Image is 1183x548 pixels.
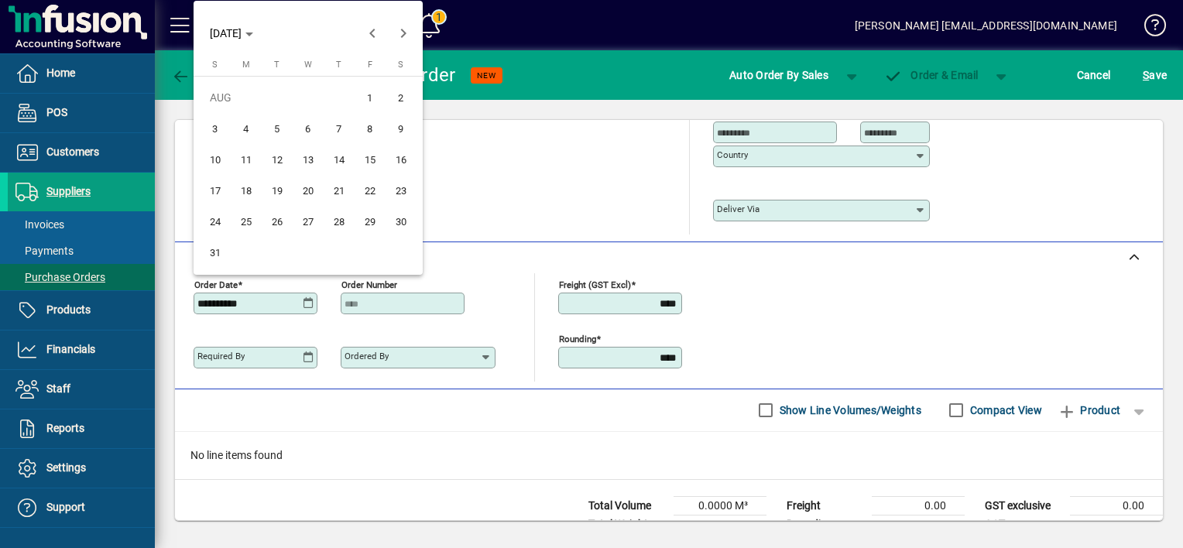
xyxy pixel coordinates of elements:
button: Mon Aug 25 2025 [231,206,262,237]
button: Next month [388,18,419,49]
td: AUG [200,82,355,113]
span: 1 [356,84,384,111]
span: 21 [325,176,353,204]
button: Wed Aug 13 2025 [293,144,324,175]
span: 22 [356,176,384,204]
button: Fri Aug 08 2025 [355,113,386,144]
span: 16 [387,146,415,173]
button: Mon Aug 11 2025 [231,144,262,175]
span: 5 [263,115,291,142]
button: Sat Aug 23 2025 [386,175,417,206]
button: Sat Aug 02 2025 [386,82,417,113]
button: Sun Aug 17 2025 [200,175,231,206]
span: [DATE] [210,27,242,39]
span: 10 [201,146,229,173]
span: 18 [232,176,260,204]
button: Thu Aug 21 2025 [324,175,355,206]
button: Sat Aug 09 2025 [386,113,417,144]
span: 14 [325,146,353,173]
span: T [274,60,279,70]
span: 26 [263,207,291,235]
span: 25 [232,207,260,235]
span: 24 [201,207,229,235]
button: Sat Aug 30 2025 [386,206,417,237]
span: 15 [356,146,384,173]
button: Tue Aug 19 2025 [262,175,293,206]
span: 31 [201,238,229,266]
button: Fri Aug 22 2025 [355,175,386,206]
button: Tue Aug 12 2025 [262,144,293,175]
button: Fri Aug 29 2025 [355,206,386,237]
button: Sun Aug 31 2025 [200,237,231,268]
span: 3 [201,115,229,142]
button: Wed Aug 06 2025 [293,113,324,144]
span: 4 [232,115,260,142]
button: Fri Aug 15 2025 [355,144,386,175]
span: 27 [294,207,322,235]
button: Mon Aug 18 2025 [231,175,262,206]
button: Sat Aug 16 2025 [386,144,417,175]
span: 23 [387,176,415,204]
button: Choose month and year [204,19,259,47]
span: W [304,60,312,70]
span: 8 [356,115,384,142]
span: 19 [263,176,291,204]
span: 29 [356,207,384,235]
button: Sun Aug 10 2025 [200,144,231,175]
button: Wed Aug 27 2025 [293,206,324,237]
button: Fri Aug 01 2025 [355,82,386,113]
button: Tue Aug 05 2025 [262,113,293,144]
button: Tue Aug 26 2025 [262,206,293,237]
span: 30 [387,207,415,235]
button: Mon Aug 04 2025 [231,113,262,144]
button: Thu Aug 14 2025 [324,144,355,175]
button: Thu Aug 07 2025 [324,113,355,144]
span: 7 [325,115,353,142]
span: 2 [387,84,415,111]
span: S [398,60,403,70]
span: 13 [294,146,322,173]
span: M [242,60,250,70]
button: Sun Aug 24 2025 [200,206,231,237]
span: S [212,60,218,70]
span: 17 [201,176,229,204]
span: 11 [232,146,260,173]
span: 6 [294,115,322,142]
span: 12 [263,146,291,173]
span: 28 [325,207,353,235]
span: T [336,60,341,70]
span: 9 [387,115,415,142]
button: Previous month [357,18,388,49]
button: Wed Aug 20 2025 [293,175,324,206]
span: 20 [294,176,322,204]
button: Thu Aug 28 2025 [324,206,355,237]
button: Sun Aug 03 2025 [200,113,231,144]
span: F [368,60,372,70]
